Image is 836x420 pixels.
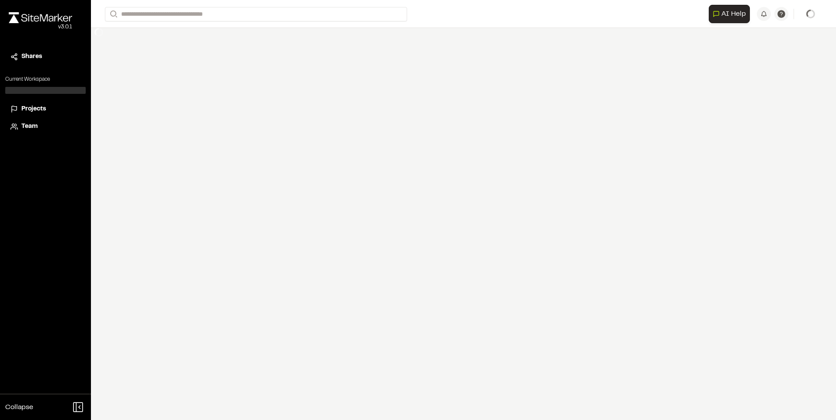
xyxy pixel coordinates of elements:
[5,76,86,83] p: Current Workspace
[9,23,72,31] div: Oh geez...please don't...
[9,12,72,23] img: rebrand.png
[10,122,80,131] a: Team
[721,9,746,19] span: AI Help
[10,52,80,62] a: Shares
[709,5,750,23] button: Open AI Assistant
[21,104,46,114] span: Projects
[21,52,42,62] span: Shares
[105,7,121,21] button: Search
[709,5,753,23] div: Open AI Assistant
[21,122,38,131] span: Team
[10,104,80,114] a: Projects
[5,402,33,413] span: Collapse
